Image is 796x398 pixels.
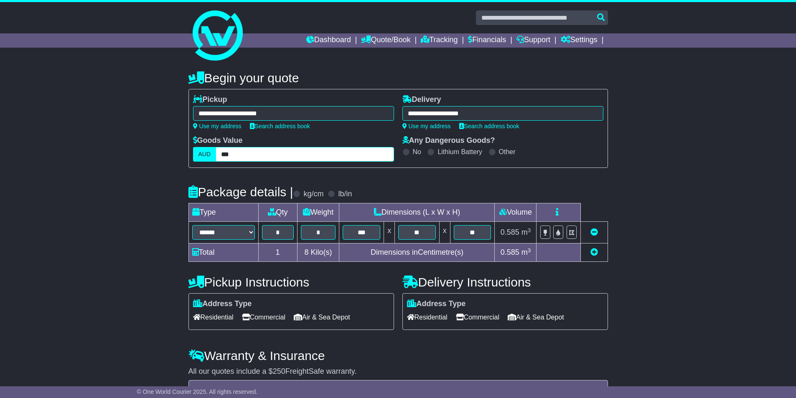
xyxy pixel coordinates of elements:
label: kg/cm [303,190,323,199]
h4: Pickup Instructions [188,275,394,289]
span: m [521,228,531,236]
h4: Begin your quote [188,71,608,85]
td: Weight [297,203,339,222]
label: Goods Value [193,136,243,145]
a: Use my address [193,123,242,129]
label: Any Dangerous Goods? [402,136,495,145]
span: 0.585 [501,248,519,256]
td: Dimensions (L x W x H) [339,203,495,222]
label: Delivery [402,95,441,104]
label: No [413,148,421,156]
a: Search address book [250,123,310,129]
h4: Package details | [188,185,293,199]
a: Quote/Book [361,33,410,48]
span: 250 [273,367,285,375]
td: Kilo(s) [297,243,339,262]
td: Volume [495,203,537,222]
span: Commercial [456,311,499,324]
a: Search address book [459,123,519,129]
a: Dashboard [306,33,351,48]
a: Use my address [402,123,451,129]
td: Qty [258,203,297,222]
td: x [384,222,395,243]
a: Financials [468,33,506,48]
span: Air & Sea Depot [294,311,350,324]
label: Pickup [193,95,227,104]
span: Residential [193,311,234,324]
span: Residential [407,311,448,324]
sup: 3 [528,227,531,233]
a: Add new item [590,248,598,256]
span: 0.585 [501,228,519,236]
td: x [439,222,450,243]
label: Other [499,148,516,156]
span: © One World Courier 2025. All rights reserved. [137,388,258,395]
label: AUD [193,147,216,162]
div: All our quotes include a $ FreightSafe warranty. [188,367,608,376]
a: Remove this item [590,228,598,236]
span: 8 [304,248,308,256]
td: Dimensions in Centimetre(s) [339,243,495,262]
label: Lithium Battery [437,148,482,156]
span: Air & Sea Depot [508,311,564,324]
label: Address Type [193,299,252,309]
td: 1 [258,243,297,262]
h4: Delivery Instructions [402,275,608,289]
td: Total [188,243,258,262]
span: Commercial [242,311,285,324]
label: lb/in [338,190,352,199]
td: Type [188,203,258,222]
a: Settings [561,33,598,48]
label: Address Type [407,299,466,309]
sup: 3 [528,247,531,254]
a: Tracking [421,33,458,48]
h4: Warranty & Insurance [188,349,608,363]
span: m [521,248,531,256]
a: Support [516,33,550,48]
